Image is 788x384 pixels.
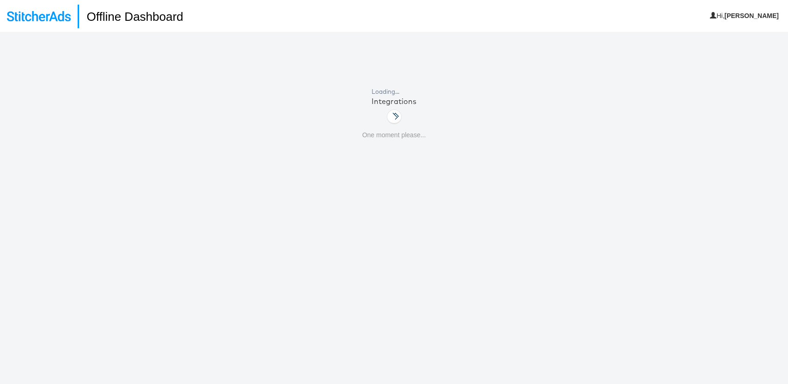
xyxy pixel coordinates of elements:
p: One moment please... [362,131,426,140]
img: StitcherAds [7,11,71,21]
div: Integrations [372,96,416,107]
div: Loading... [372,87,416,96]
b: [PERSON_NAME] [725,12,779,19]
h1: Offline Dashboard [78,5,183,28]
